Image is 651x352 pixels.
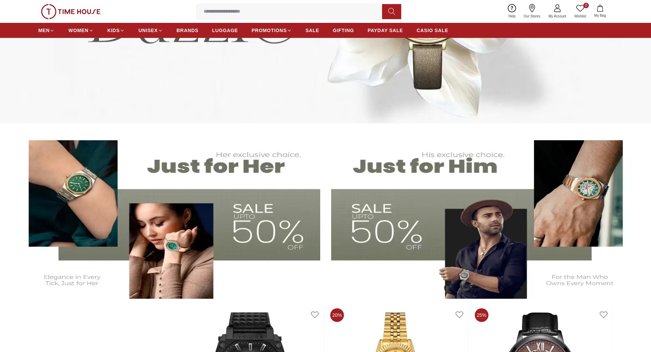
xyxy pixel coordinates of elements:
[16,130,320,299] img: Women's Watches Banner
[592,13,609,18] span: My Bag
[107,27,120,34] span: KIDS
[570,3,590,20] a: 0Wishlist
[306,27,319,34] span: SALE
[572,14,589,19] span: Wishlist
[330,308,344,322] span: 20%
[590,3,610,19] button: My Bag
[177,24,199,37] a: BRANDS
[333,27,354,34] span: GIFTING
[38,24,55,37] a: MEN
[41,4,100,19] img: ...
[252,27,287,34] span: PROMOTIONS
[504,3,520,20] a: Help
[368,27,403,34] span: PAYDAY SALE
[177,27,199,34] span: BRANDS
[520,3,544,20] a: Our Stores
[417,24,448,37] a: CASIO SALE
[506,14,518,19] span: Help
[583,3,589,8] span: 0
[212,27,238,34] span: LUGGAGE
[107,24,125,37] a: KIDS
[138,24,163,37] a: UNISEX
[546,14,569,19] span: My Account
[38,27,50,34] span: MEN
[252,24,292,37] a: PROMOTIONS
[333,24,354,37] a: GIFTING
[417,27,448,34] span: CASIO SALE
[331,130,635,299] img: Men's Watches Banner
[475,308,488,322] span: 25%
[212,24,238,37] a: LUGGAGE
[138,27,158,34] span: UNISEX
[521,14,543,19] span: Our Stores
[68,24,94,37] a: WOMEN
[368,24,403,37] a: PAYDAY SALE
[68,27,89,34] span: WOMEN
[306,24,319,37] a: SALE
